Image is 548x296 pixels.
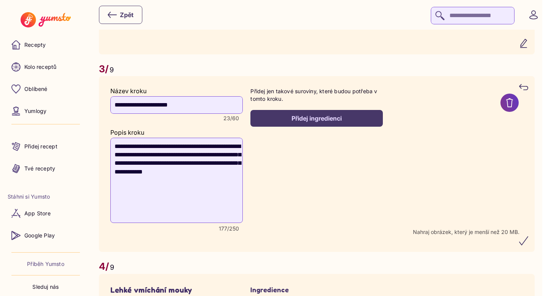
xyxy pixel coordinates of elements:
p: 4/ [99,259,109,274]
p: 9 [110,262,114,272]
h5: Ingredience [250,285,383,294]
a: Yumlogy [8,102,84,120]
a: Oblíbené [8,80,84,98]
p: Sleduj nás [32,283,59,291]
p: Nahraj obrázek, který je menší než 20 MB. [413,229,519,235]
button: Přidej ingredienci [250,110,383,127]
span: Character count [223,115,239,121]
p: 9 [110,65,114,75]
div: Zpět [108,10,134,19]
p: Přidej recept [24,143,57,150]
label: Popis kroku [110,129,144,136]
label: Název kroku [110,87,147,95]
p: Google Play [24,232,55,239]
a: Příběh Yumsto [27,260,64,268]
p: Recepty [24,41,46,49]
p: Přidej jen takové suroviny, které budou potřeba v tomto kroku. [250,88,383,102]
p: Tvé recepty [24,165,55,172]
a: App Store [8,204,84,223]
img: Yumsto logo [21,12,70,27]
p: Oblíbené [24,85,48,93]
a: Recepty [8,36,84,54]
h4: Lehké vmíchání mouky [110,285,243,295]
li: Stáhni si Yumsto [8,193,84,201]
a: Google Play [8,226,84,245]
p: App Store [24,210,51,217]
a: Tvé recepty [8,159,84,178]
p: 3/ [99,62,109,76]
button: Zpět [99,6,142,24]
a: Přidej recept [8,137,84,156]
a: Kolo receptů [8,58,84,76]
p: Yumlogy [24,107,46,115]
span: Character count [219,226,239,232]
div: Přidej ingredienci [259,114,374,123]
p: Kolo receptů [24,63,57,71]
